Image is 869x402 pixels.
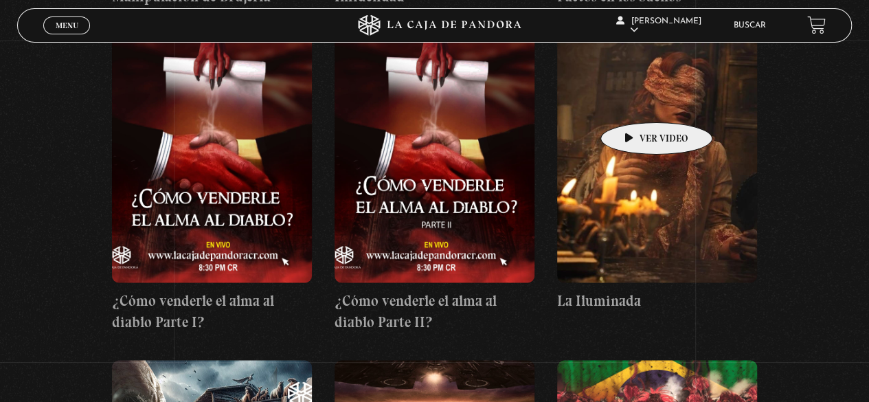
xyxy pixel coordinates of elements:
a: ¿Cómo venderle el alma al diablo Parte I? [112,35,312,333]
h4: ¿Cómo venderle el alma al diablo Parte II? [335,289,534,333]
a: ¿Cómo venderle el alma al diablo Parte II? [335,35,534,333]
a: View your shopping cart [807,16,826,34]
span: [PERSON_NAME] [616,17,701,34]
h4: ¿Cómo venderle el alma al diablo Parte I? [112,289,312,333]
span: Cerrar [51,32,83,42]
h4: La Iluminada [557,289,757,311]
a: La Iluminada [557,35,757,311]
span: Menu [56,21,78,30]
a: Buscar [734,21,766,30]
